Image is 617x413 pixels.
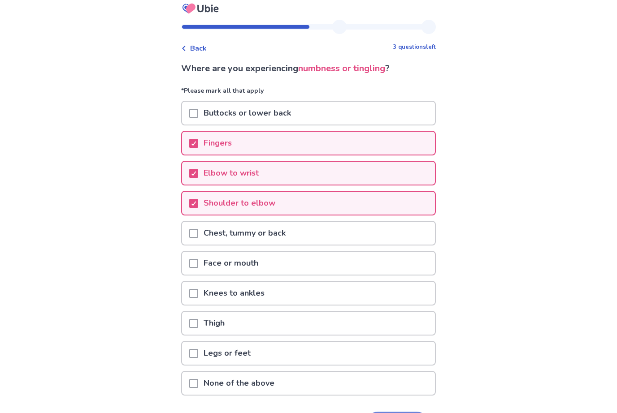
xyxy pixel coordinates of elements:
[393,43,436,52] p: 3 questions left
[198,342,256,365] p: Legs or feet
[198,252,264,275] p: Face or mouth
[198,192,281,215] p: Shoulder to elbow
[198,282,270,305] p: Knees to ankles
[198,222,291,245] p: Chest, tummy or back
[181,86,436,101] p: *Please mark all that apply
[198,132,237,155] p: Fingers
[198,372,280,395] p: None of the above
[198,312,230,335] p: Thigh
[198,102,296,125] p: Buttocks or lower back
[298,63,385,75] span: numbness or tingling
[181,62,436,76] p: Where are you experiencing ?
[190,43,207,54] span: Back
[198,162,264,185] p: Elbow to wrist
